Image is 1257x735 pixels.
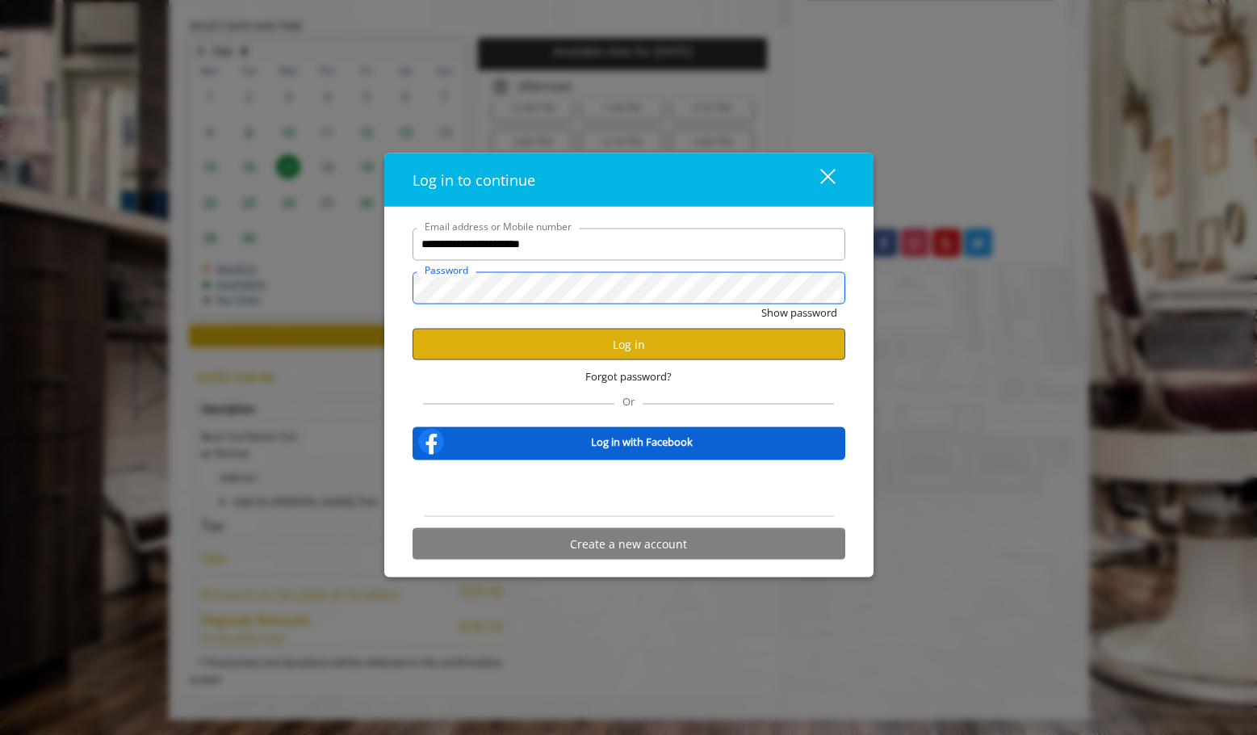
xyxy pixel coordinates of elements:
[591,433,693,450] b: Log in with Facebook
[413,170,535,189] span: Log in to continue
[417,218,580,233] label: Email address or Mobile number
[413,228,845,260] input: Email address or Mobile number
[413,329,845,360] button: Log in
[802,167,834,191] div: close dialog
[413,528,845,560] button: Create a new account
[417,262,476,277] label: Password
[413,271,845,304] input: Password
[761,304,837,321] button: Show password
[614,394,643,409] span: Or
[415,426,447,458] img: facebook-logo
[790,163,845,196] button: close dialog
[585,368,672,385] span: Forgot password?
[528,471,729,506] iframe: Sign in with Google Button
